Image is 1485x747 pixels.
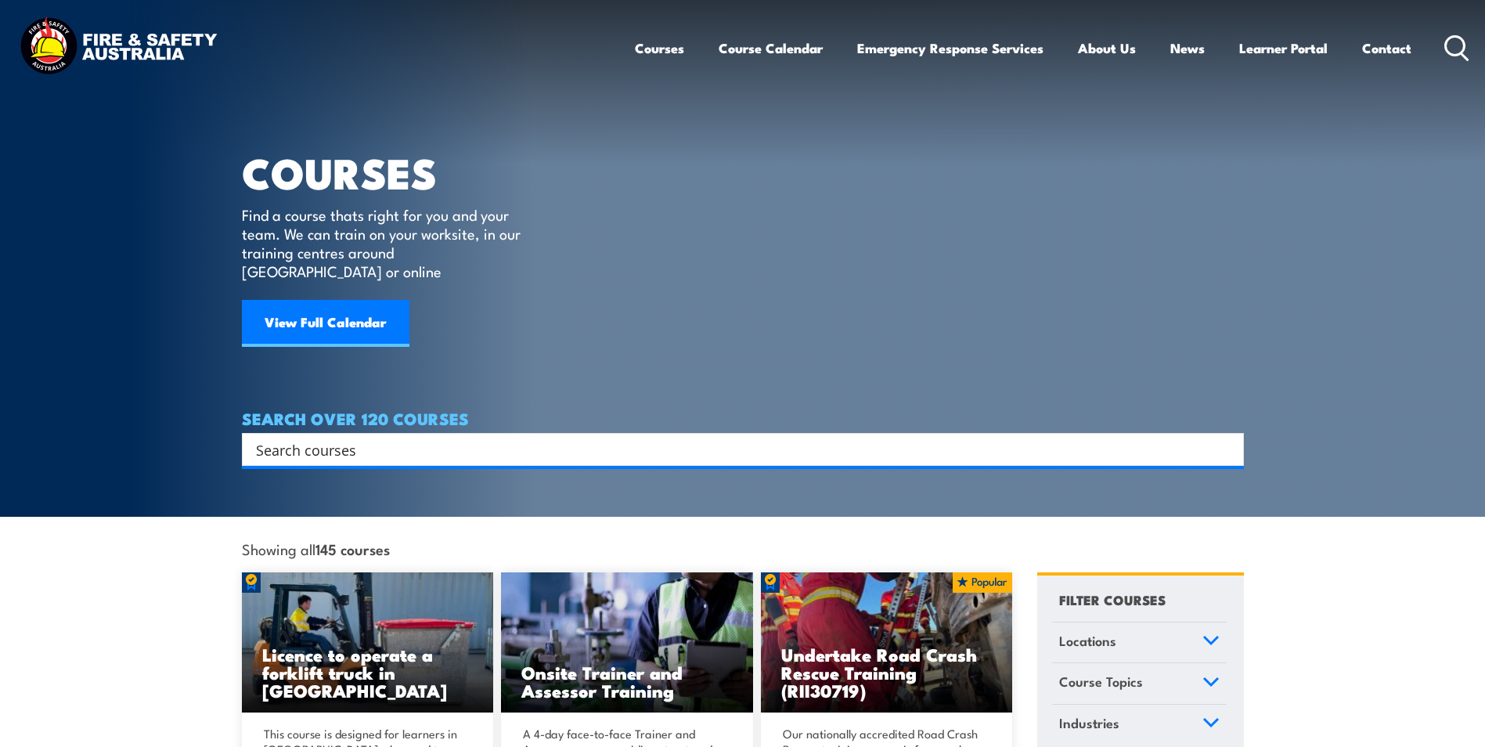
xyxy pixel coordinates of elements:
a: Undertake Road Crash Rescue Training (RII30719) [761,572,1013,713]
a: Course Topics [1052,663,1227,704]
a: News [1170,27,1205,69]
img: Licence to operate a forklift truck Training [242,572,494,713]
h4: SEARCH OVER 120 COURSES [242,410,1244,427]
span: Showing all [242,540,390,557]
button: Search magnifier button [1216,438,1238,460]
a: Locations [1052,622,1227,663]
strong: 145 courses [315,538,390,559]
a: Onsite Trainer and Assessor Training [501,572,753,713]
a: About Us [1078,27,1136,69]
a: Courses [635,27,684,69]
p: Find a course thats right for you and your team. We can train on your worksite, in our training c... [242,205,528,280]
h3: Onsite Trainer and Assessor Training [521,663,733,699]
input: Search input [256,438,1209,461]
img: Road Crash Rescue Training [761,572,1013,713]
a: Contact [1362,27,1411,69]
a: Industries [1052,705,1227,745]
a: View Full Calendar [242,300,409,347]
a: Course Calendar [719,27,823,69]
a: Learner Portal [1239,27,1328,69]
span: Course Topics [1059,671,1143,692]
form: Search form [259,438,1213,460]
a: Emergency Response Services [857,27,1043,69]
h3: Licence to operate a forklift truck in [GEOGRAPHIC_DATA] [262,645,474,699]
a: Licence to operate a forklift truck in [GEOGRAPHIC_DATA] [242,572,494,713]
h3: Undertake Road Crash Rescue Training (RII30719) [781,645,993,699]
h4: FILTER COURSES [1059,589,1166,610]
span: Industries [1059,713,1119,734]
img: Safety For Leaders [501,572,753,713]
h1: COURSES [242,153,543,190]
span: Locations [1059,630,1116,651]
